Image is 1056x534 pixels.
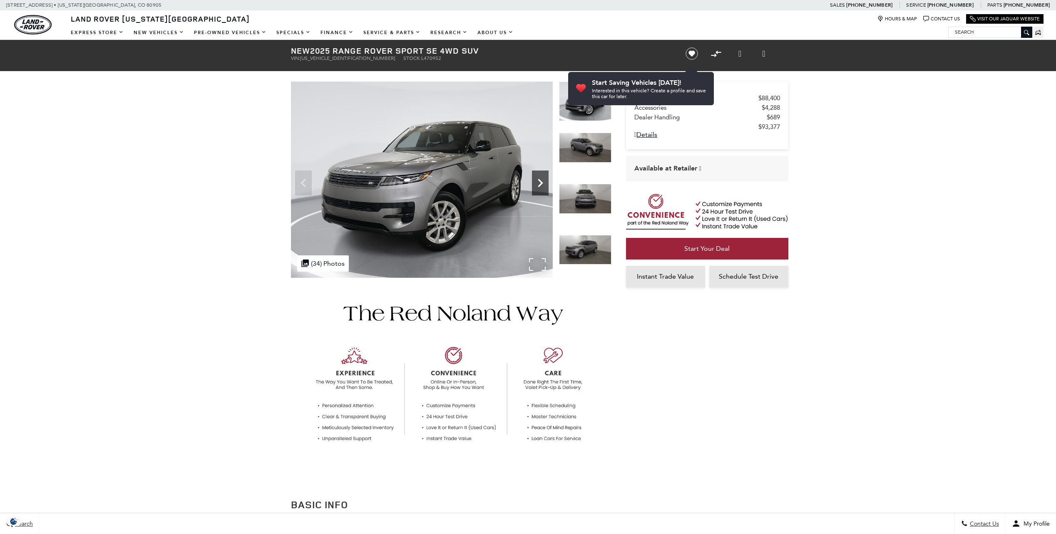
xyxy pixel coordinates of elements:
a: Contact Us [923,16,960,22]
span: $689 [767,114,780,121]
a: New Vehicles [129,25,189,40]
span: $4,288 [762,104,780,111]
span: $88,400 [758,94,780,102]
img: New 2025 Eiger Grey Land Rover SE image 1 [291,82,553,278]
section: Click to Open Cookie Consent Modal [4,517,23,526]
img: New 2025 Eiger Grey Land Rover SE image 2 [559,133,611,163]
a: [PHONE_NUMBER] [927,2,974,8]
img: New 2025 Eiger Grey Land Rover SE image 3 [559,184,611,214]
img: Land Rover [14,15,52,35]
a: Print this New 2025 Range Rover Sport SE 4WD SUV [762,49,765,59]
span: My Profile [1020,520,1050,527]
div: (34) Photos [297,255,349,272]
a: MSRP $88,400 [634,94,780,102]
input: Search [949,27,1032,37]
span: Service [906,2,926,8]
a: Schedule Test Drive [709,266,788,287]
span: Parts [987,2,1002,8]
a: Visit Our Jaguar Website [970,16,1040,22]
a: [PHONE_NUMBER] [846,2,892,8]
a: Specials [271,25,316,40]
span: Contact Us [968,520,999,527]
a: Accessories $4,288 [634,104,780,111]
span: Instant Trade Value [637,272,694,280]
span: Land Rover [US_STATE][GEOGRAPHIC_DATA] [71,14,250,24]
h2: Basic Info [291,497,611,512]
span: Stock: [403,55,421,61]
span: [US_VEHICLE_IDENTIFICATION_NUMBER] [300,55,395,61]
a: Dealer Handling $689 [634,114,780,121]
a: Share this New 2025 Range Rover Sport SE 4WD SUV [738,49,741,59]
a: Details [634,131,780,138]
button: Compare Vehicle [710,47,722,60]
a: land-rover [14,15,52,35]
a: Pre-Owned Vehicles [189,25,271,40]
img: New 2025 Eiger Grey Land Rover SE image 1 [559,82,611,121]
img: New 2025 Eiger Grey Land Rover SE image 4 [559,235,611,265]
nav: Main Navigation [66,25,518,40]
a: Start Your Deal [626,238,788,260]
a: About Us [472,25,518,40]
h1: 2025 Range Rover Sport SE 4WD SUV [291,46,672,55]
iframe: YouTube video player [626,292,788,423]
a: Instant Trade Value [626,266,705,287]
span: $93,377 [758,123,780,131]
a: EXPRESS STORE [66,25,129,40]
div: Next [532,171,549,195]
div: Vehicle is in stock and ready for immediate delivery. Due to demand, availability is subject to c... [699,166,701,172]
span: Schedule Test Drive [719,272,778,280]
a: Land Rover [US_STATE][GEOGRAPHIC_DATA] [66,14,255,24]
img: Opt-Out Icon [4,517,23,526]
a: Hours & Map [877,16,917,22]
a: [PHONE_NUMBER] [1004,2,1050,8]
span: MSRP [634,94,758,102]
a: Research [425,25,472,40]
a: Finance [316,25,358,40]
strong: New [291,45,310,56]
span: Sales [830,2,845,8]
span: VIN: [291,55,300,61]
span: L470952 [421,55,441,61]
span: Available at Retailer [634,164,697,173]
a: $93,377 [634,123,780,131]
button: Save vehicle [683,47,701,60]
span: Dealer Handling [634,114,767,121]
span: Start Your Deal [684,245,730,252]
span: Accessories [634,104,762,111]
a: Service & Parts [358,25,425,40]
button: Open user profile menu [1006,513,1056,534]
a: [STREET_ADDRESS] • [US_STATE][GEOGRAPHIC_DATA], CO 80905 [6,2,162,8]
